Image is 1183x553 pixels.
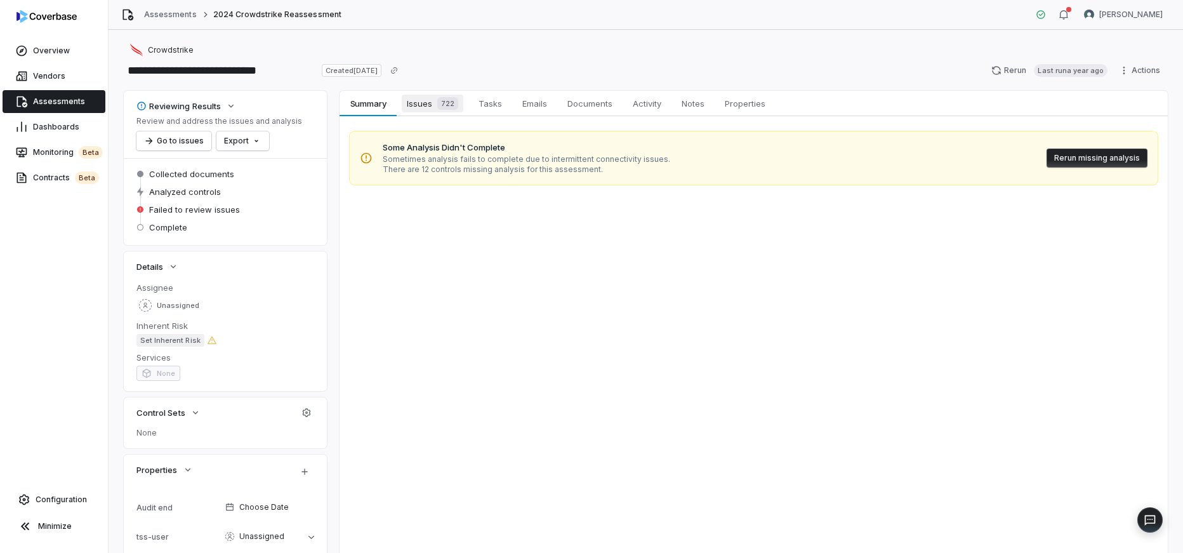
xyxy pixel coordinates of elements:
img: Coverbase logo [17,10,77,23]
span: Unassigned [239,531,284,542]
button: https://crowdstrike.com/Crowdstrike [126,39,197,62]
span: [PERSON_NAME] [1099,10,1163,20]
a: Overview [3,39,105,62]
span: Summary [345,95,392,112]
button: Details [133,255,182,278]
span: Assessments [33,97,85,107]
span: Issues [402,95,463,112]
p: Review and address the issues and analysis [136,116,302,126]
button: Actions [1115,61,1168,80]
img: Tom Jodoin avatar [1084,10,1094,20]
span: Complete [149,222,187,233]
span: 2024 Crowdstrike Reassessment [213,10,341,20]
dt: Services [136,352,314,363]
button: RerunLast runa year ago [984,61,1115,80]
span: Monitoring [33,146,103,159]
a: Assessments [3,90,105,113]
span: Properties [720,95,770,112]
span: Analyzed controls [149,186,221,197]
button: Go to issues [136,131,211,150]
dt: Inherent Risk [136,320,314,331]
button: Choose Date [220,494,319,521]
span: Unassigned [157,301,199,310]
button: Properties [133,458,196,481]
span: There are 12 controls missing analysis for this assessment. [383,164,670,175]
button: Export [216,131,269,150]
span: Details [136,261,163,272]
span: Notes [677,95,710,112]
span: Configuration [36,495,87,505]
span: Properties [136,464,177,476]
button: Rerun missing analysis [1047,149,1147,168]
div: Reviewing Results [136,100,221,112]
span: Created [DATE] [322,64,381,77]
a: Vendors [3,65,105,88]
dt: Assignee [136,282,314,293]
a: Assessments [144,10,196,20]
span: Last run a year ago [1034,64,1107,77]
span: None [136,428,314,438]
span: Collected documents [149,168,234,180]
button: Reviewing Results [133,95,240,117]
span: Some Analysis Didn't Complete [383,142,670,154]
div: Audit end [136,503,220,512]
span: Contracts [33,171,99,184]
span: beta [75,171,99,184]
a: Configuration [5,488,103,511]
span: Set Inherent Risk [136,334,204,347]
button: Tom Jodoin avatar[PERSON_NAME] [1076,5,1170,24]
span: beta [79,146,103,159]
div: tss-user [136,532,220,542]
span: Overview [33,46,70,56]
button: Copy link [383,59,406,82]
span: Sometimes analysis fails to complete due to intermittent connectivity issues. [383,154,670,164]
span: Choose Date [239,502,289,512]
span: Activity [628,95,666,112]
span: Control Sets [136,407,185,418]
span: Vendors [33,71,65,81]
span: Minimize [38,521,72,531]
span: Documents [562,95,618,112]
span: Dashboards [33,122,79,132]
span: Emails [517,95,552,112]
button: Minimize [5,514,103,539]
a: Dashboards [3,116,105,138]
a: Contractsbeta [3,166,105,189]
span: Tasks [473,95,507,112]
span: 722 [437,97,458,110]
span: Crowdstrike [148,45,194,55]
span: Failed to review issues [149,204,240,215]
button: Control Sets [133,401,204,424]
a: Monitoringbeta [3,141,105,164]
